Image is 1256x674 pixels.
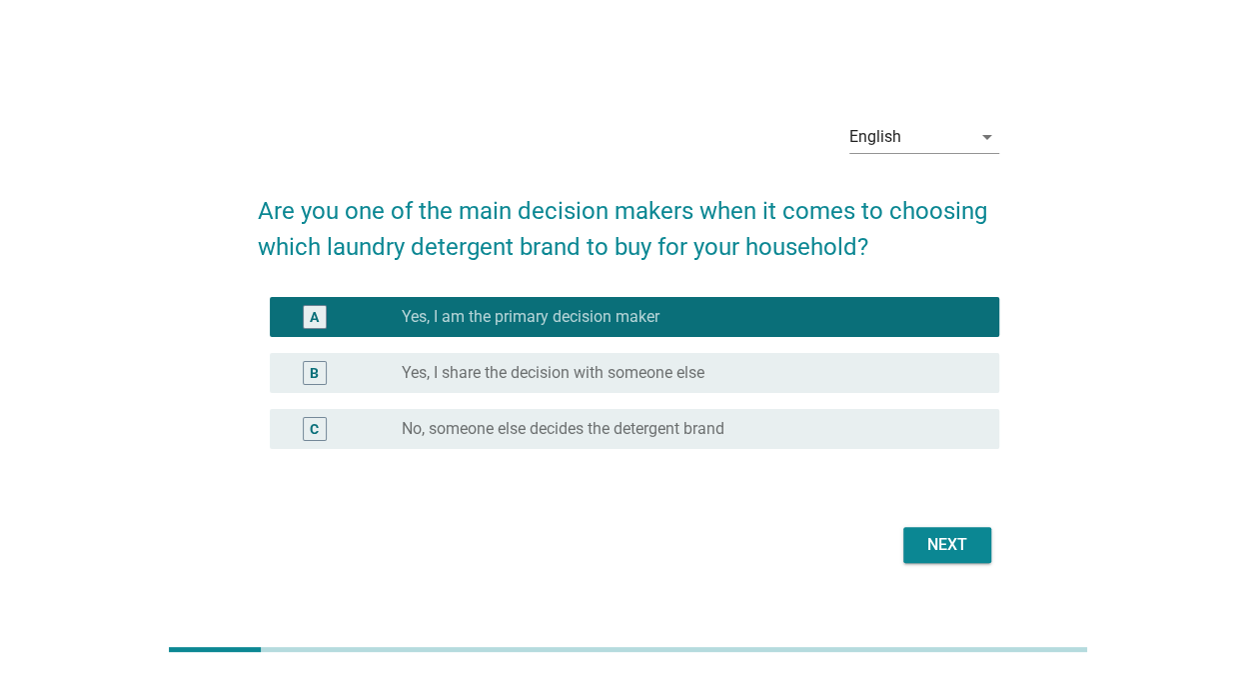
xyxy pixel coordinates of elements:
div: C [310,419,319,440]
label: Yes, I share the decision with someone else [402,363,704,383]
label: No, someone else decides the detergent brand [402,419,724,439]
div: English [849,128,901,146]
h2: Are you one of the main decision makers when it comes to choosing which laundry detergent brand t... [258,173,999,265]
div: B [310,363,319,384]
button: Next [903,527,991,563]
div: Next [919,533,975,557]
i: arrow_drop_down [975,125,999,149]
label: Yes, I am the primary decision maker [402,307,659,327]
div: A [310,307,319,328]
